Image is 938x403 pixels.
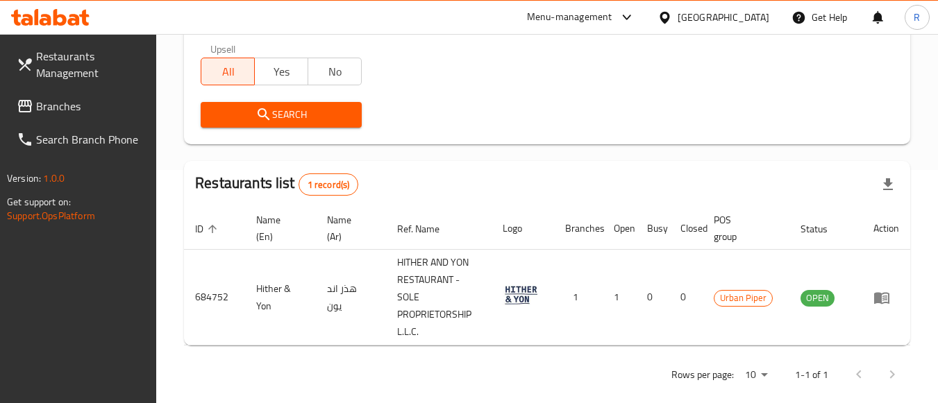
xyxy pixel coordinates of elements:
h2: Restaurants list [195,173,358,196]
th: Branches [554,207,603,250]
span: OPEN [801,290,835,306]
p: Rows per page: [671,366,734,384]
button: No [308,58,362,85]
td: هذر اند يون [316,250,386,345]
a: Search Branch Phone [6,123,157,156]
span: No [314,62,356,82]
span: Search Branch Phone [36,131,146,148]
div: [GEOGRAPHIC_DATA] [678,10,769,25]
span: 1.0.0 [43,169,65,187]
table: enhanced table [184,207,910,345]
span: Status [801,221,846,237]
div: Menu-management [527,9,612,26]
span: Version: [7,169,41,187]
div: Export file [871,168,905,201]
td: HITHER AND YON RESTAURANT - SOLE PROPRIETORSHIP L.L.C. [386,250,492,345]
th: Open [603,207,636,250]
span: Restaurants Management [36,48,146,81]
td: 1 [603,250,636,345]
td: Hither & Yon [245,250,315,345]
td: 1 [554,250,603,345]
button: All [201,58,255,85]
span: Branches [36,98,146,114]
th: Busy [636,207,669,250]
th: Action [862,207,910,250]
td: 0 [669,250,703,345]
p: 1-1 of 1 [795,366,828,384]
td: 0 [636,250,669,345]
span: 1 record(s) [299,178,358,191]
span: Get support on: [7,193,71,211]
th: Closed [669,207,703,250]
div: Total records count [299,173,359,196]
td: 684752 [184,250,245,345]
label: Upsell [210,44,236,53]
span: All [207,62,249,82]
button: Search [201,102,361,128]
a: Support.OpsPlatform [7,207,95,225]
button: Yes [254,58,308,85]
span: Urban Piper [714,290,772,306]
span: Yes [260,62,303,82]
div: OPEN [801,290,835,307]
th: Logo [492,207,554,250]
div: Rows per page: [739,365,773,386]
div: Menu [873,289,899,306]
span: Ref. Name [397,221,458,237]
img: Hither & Yon [503,277,537,312]
span: R [914,10,920,25]
span: ID [195,221,221,237]
span: Search [212,106,350,123]
span: Name (En) [256,212,299,245]
span: Name (Ar) [327,212,369,245]
a: Branches [6,89,157,123]
a: Restaurants Management [6,40,157,89]
span: POS group [714,212,773,245]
